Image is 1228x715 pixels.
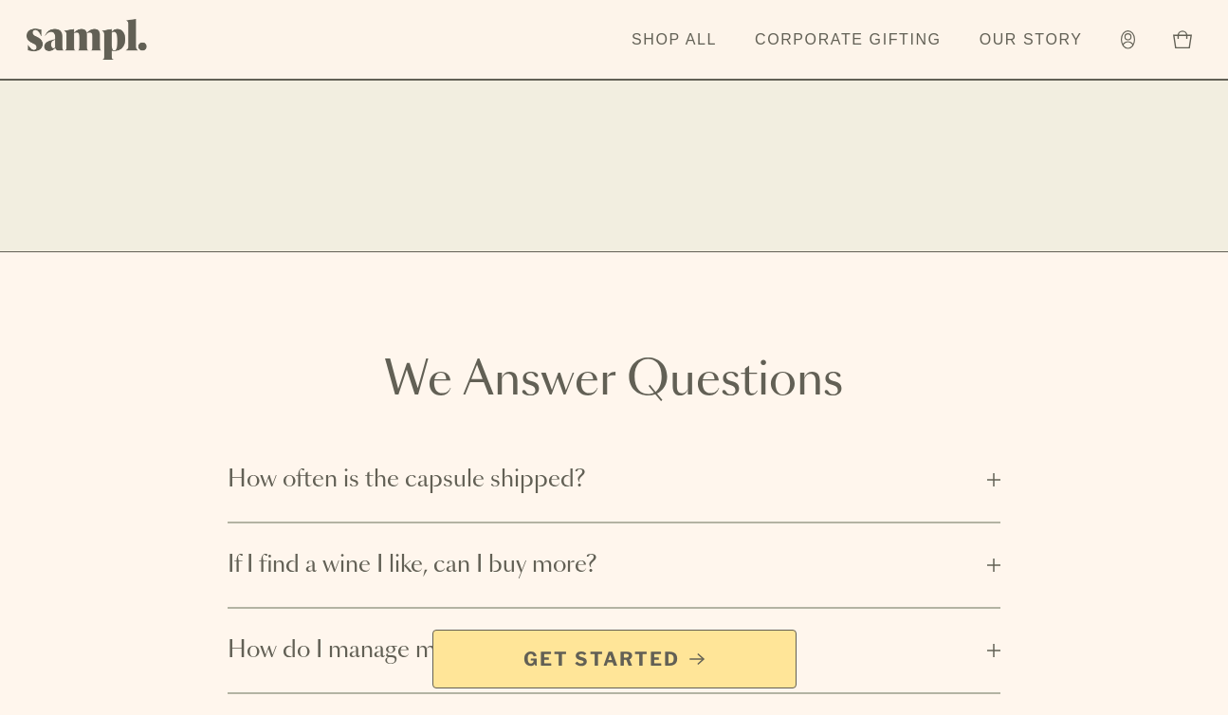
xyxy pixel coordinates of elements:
[228,438,1000,522] button: How often is the capsule shipped?
[970,19,1092,61] a: Our Story
[745,19,951,61] a: Corporate Gifting
[228,465,976,495] span: How often is the capsule shipped?
[228,358,1000,404] h2: We Answer Questions
[27,19,148,60] img: Sampl logo
[228,523,1000,607] button: If I find a wine I like, can I buy more?
[228,609,1000,692] button: How do I manage my subscription?
[228,550,976,580] span: If I find a wine I like, can I buy more?
[622,19,726,61] a: Shop All
[523,646,680,672] span: Get Started
[432,630,797,688] a: Get Started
